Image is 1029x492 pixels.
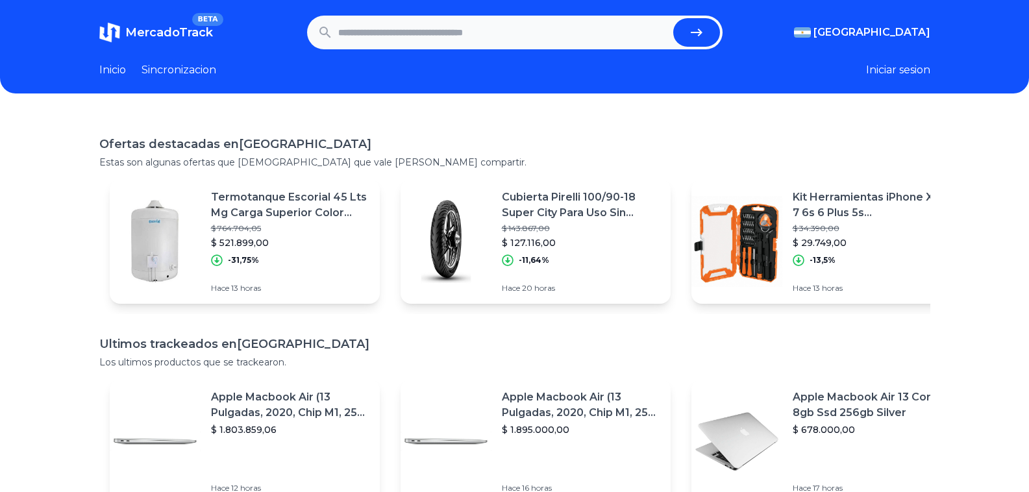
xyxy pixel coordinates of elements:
[192,13,223,26] span: BETA
[125,25,213,40] span: MercadoTrack
[99,135,930,153] h1: Ofertas destacadas en [GEOGRAPHIC_DATA]
[99,356,930,369] p: Los ultimos productos que se trackearon.
[211,389,369,421] p: Apple Macbook Air (13 Pulgadas, 2020, Chip M1, 256 Gb De Ssd, 8 Gb De Ram) - Plata
[99,156,930,169] p: Estas son algunas ofertas que [DEMOGRAPHIC_DATA] que vale [PERSON_NAME] compartir.
[691,396,782,487] img: Featured image
[691,196,782,287] img: Featured image
[99,335,930,353] h1: Ultimos trackeados en [GEOGRAPHIC_DATA]
[793,223,951,234] p: $ 34.390,00
[794,27,811,38] img: Argentina
[99,62,126,78] a: Inicio
[401,396,491,487] img: Featured image
[502,389,660,421] p: Apple Macbook Air (13 Pulgadas, 2020, Chip M1, 256 Gb De Ssd, 8 Gb De Ram) - Plata
[110,396,201,487] img: Featured image
[99,22,213,43] a: MercadoTrackBETA
[866,62,930,78] button: Iniciar sesion
[691,179,961,304] a: Featured imageKit Herramientas iPhone X 8 7 6s 6 Plus 5s Destornilladores$ 34.390,00$ 29.749,00-1...
[211,223,369,234] p: $ 764.704,05
[110,196,201,287] img: Featured image
[502,423,660,436] p: $ 1.895.000,00
[401,179,671,304] a: Featured imageCubierta Pirelli 100/90-18 Super City Para Uso Sin Cámara P 56$ 143.867,00$ 127.116...
[211,236,369,249] p: $ 521.899,00
[793,423,951,436] p: $ 678.000,00
[502,236,660,249] p: $ 127.116,00
[519,255,549,265] p: -11,64%
[211,423,369,436] p: $ 1.803.859,06
[793,283,951,293] p: Hace 13 horas
[110,179,380,304] a: Featured imageTermotanque Escorial 45 Lts Mg Carga Superior Color Blanco$ 764.704,05$ 521.899,00-...
[502,223,660,234] p: $ 143.867,00
[502,283,660,293] p: Hace 20 horas
[99,22,120,43] img: MercadoTrack
[794,25,930,40] button: [GEOGRAPHIC_DATA]
[793,190,951,221] p: Kit Herramientas iPhone X 8 7 6s 6 Plus 5s Destornilladores
[142,62,216,78] a: Sincronizacion
[793,389,951,421] p: Apple Macbook Air 13 Core I5 8gb Ssd 256gb Silver
[810,255,836,265] p: -13,5%
[793,236,951,249] p: $ 29.749,00
[211,283,369,293] p: Hace 13 horas
[211,190,369,221] p: Termotanque Escorial 45 Lts Mg Carga Superior Color Blanco
[502,190,660,221] p: Cubierta Pirelli 100/90-18 Super City Para Uso Sin Cámara P 56
[401,196,491,287] img: Featured image
[228,255,259,265] p: -31,75%
[813,25,930,40] span: [GEOGRAPHIC_DATA]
